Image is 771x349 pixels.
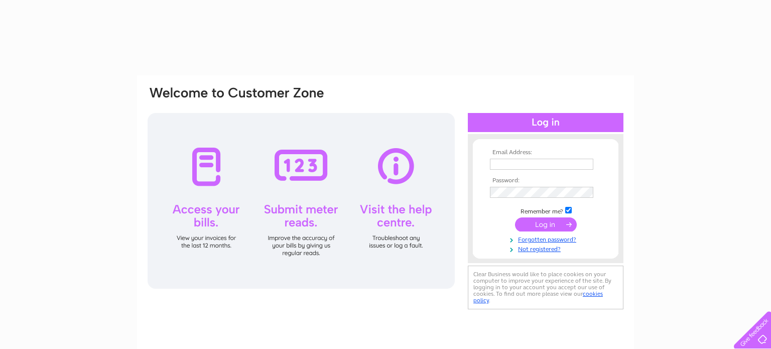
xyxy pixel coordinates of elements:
th: Email Address: [487,149,604,156]
input: Submit [515,217,577,231]
a: cookies policy [473,290,603,304]
td: Remember me? [487,205,604,215]
a: Forgotten password? [490,234,604,244]
div: Clear Business would like to place cookies on your computer to improve your experience of the sit... [468,266,623,309]
a: Not registered? [490,244,604,253]
th: Password: [487,177,604,184]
